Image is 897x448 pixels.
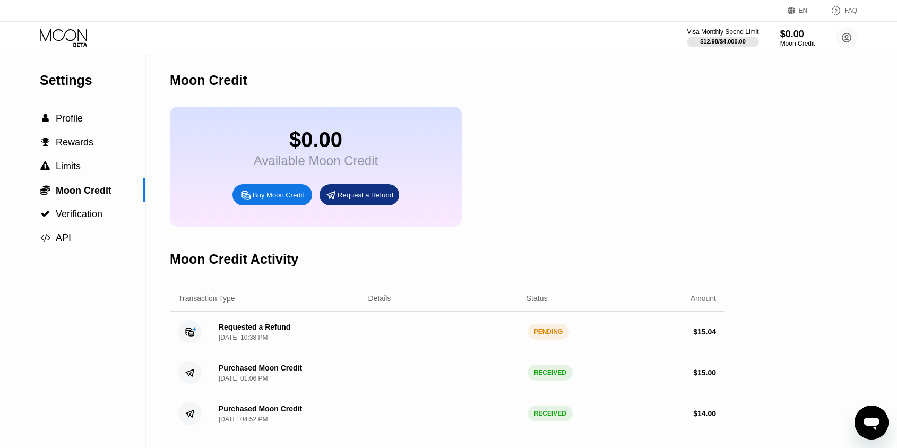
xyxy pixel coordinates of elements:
span:  [40,161,50,171]
div: $0.00 [780,29,815,40]
div: Requested a Refund [219,323,290,331]
div: $0.00 [254,128,378,152]
div: FAQ [820,5,857,16]
span: Limits [56,161,81,171]
span: Verification [56,209,102,219]
div: $ 14.00 [693,409,716,418]
div: Moon Credit [780,40,815,47]
div: Request a Refund [320,184,399,205]
span: API [56,232,71,243]
div: $0.00Moon Credit [780,29,815,47]
div: Buy Moon Credit [253,191,304,200]
div: $ 15.00 [693,368,716,377]
div: FAQ [844,7,857,14]
div: RECEIVED [528,365,573,381]
div:  [40,137,50,147]
div:  [40,114,50,123]
div: EN [799,7,808,14]
div: Visa Monthly Spend Limit [687,28,758,36]
div: Status [527,294,548,303]
div: Amount [691,294,716,303]
div: PENDING [528,324,570,340]
div: Purchased Moon Credit [219,364,302,372]
div: Request a Refund [338,191,393,200]
div: Buy Moon Credit [232,184,312,205]
div: $12.98 / $4,000.00 [700,38,746,45]
div: EN [788,5,820,16]
div: Settings [40,73,145,88]
div: Visa Monthly Spend Limit$12.98/$4,000.00 [687,28,758,47]
span:  [40,233,50,243]
div: Moon Credit Activity [170,252,298,267]
span:  [42,114,49,123]
span:  [40,209,50,219]
iframe: Button to launch messaging window, conversation in progress [855,406,889,440]
div: [DATE] 01:06 PM [219,375,268,382]
span: Profile [56,113,83,124]
div: Moon Credit [170,73,247,88]
div: Purchased Moon Credit [219,404,302,413]
div: [DATE] 10:38 PM [219,334,268,341]
div: $ 15.04 [693,328,716,336]
div: Available Moon Credit [254,153,378,168]
span: Rewards [56,137,93,148]
div: [DATE] 04:52 PM [219,416,268,423]
span:  [41,137,50,147]
div: RECEIVED [528,406,573,421]
div: Details [368,294,391,303]
div: Transaction Type [178,294,235,303]
span: Moon Credit [56,185,111,196]
span:  [40,185,50,195]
